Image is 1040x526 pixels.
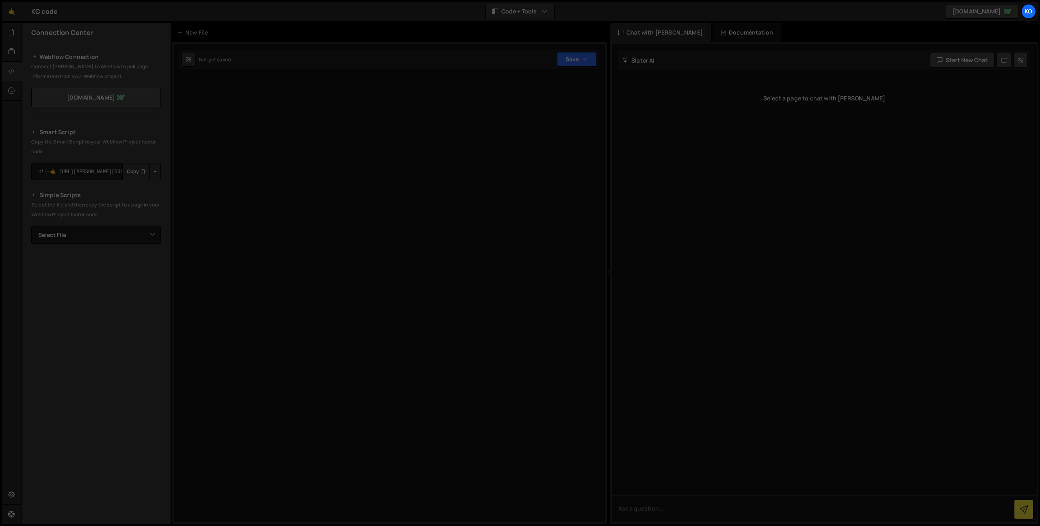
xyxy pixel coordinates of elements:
[177,28,211,37] div: New File
[31,190,161,200] h2: Simple Scripts
[31,28,93,37] h2: Connection Center
[610,23,711,42] div: Chat with [PERSON_NAME]
[31,163,161,180] textarea: <!--🤙 [URL][PERSON_NAME][DOMAIN_NAME]> <script>document.addEventListener("DOMContentLoaded", func...
[31,88,161,107] a: [DOMAIN_NAME]
[31,7,58,16] div: KC code
[31,257,162,330] iframe: YouTube video player
[622,57,655,64] h2: Slater AI
[31,127,161,137] h2: Smart Script
[713,23,781,42] div: Documentation
[31,62,161,81] p: Connect [PERSON_NAME] to Webflow to pull page information from your Webflow project
[946,4,1019,19] a: [DOMAIN_NAME]
[31,336,162,409] iframe: YouTube video player
[930,53,994,67] button: Start new chat
[557,52,596,67] button: Save
[31,200,161,220] p: Select the file and then copy the script to a page in your Webflow Project footer code.
[486,4,554,19] button: Code + Tools
[199,56,231,63] div: Not yet saved
[122,163,150,180] button: Copy
[122,163,161,180] div: Button group with nested dropdown
[1021,4,1036,19] a: Ko
[31,137,161,156] p: Copy the Smart Script to your Webflow Project footer code.
[2,2,22,21] a: 🤙
[31,52,161,62] h2: Webflow Connection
